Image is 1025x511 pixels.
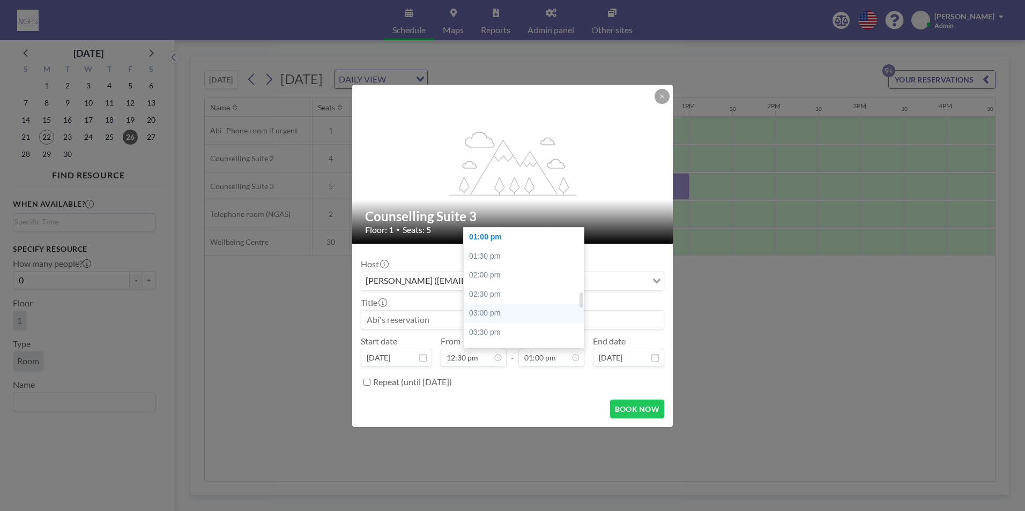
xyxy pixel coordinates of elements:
span: [PERSON_NAME] ([EMAIL_ADDRESS][DOMAIN_NAME]) [363,274,584,288]
div: 04:00 pm [464,342,589,362]
span: Floor: 1 [365,224,393,235]
div: 03:30 pm [464,323,589,342]
div: Search for option [361,272,664,290]
label: Start date [361,336,397,347]
label: From [441,336,460,347]
label: End date [593,336,626,347]
button: BOOK NOW [610,400,664,418]
span: Seats: 5 [403,224,431,235]
h2: Counselling Suite 3 [365,208,661,224]
span: - [511,340,514,363]
input: Search for option [585,274,646,288]
div: 01:00 pm [464,228,589,247]
label: Host [361,259,388,269]
g: flex-grow: 1.2; [450,131,576,195]
input: Abi's reservation [361,311,664,329]
div: 02:00 pm [464,266,589,285]
label: Repeat (until [DATE]) [373,377,452,387]
div: 03:00 pm [464,304,589,323]
div: 01:30 pm [464,247,589,266]
label: Title [361,297,386,308]
div: 02:30 pm [464,285,589,304]
span: • [396,226,400,234]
